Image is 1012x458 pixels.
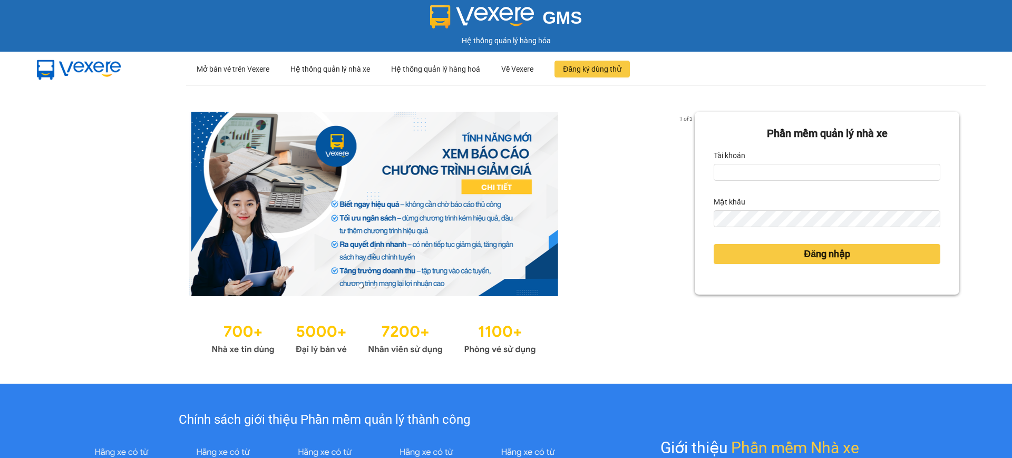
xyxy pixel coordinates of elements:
[430,16,582,24] a: GMS
[680,112,695,296] button: next slide / item
[714,193,745,210] label: Mật khẩu
[542,8,582,27] span: GMS
[197,52,269,86] div: Mở bán vé trên Vexere
[3,35,1009,46] div: Hệ thống quản lý hàng hóa
[290,52,370,86] div: Hệ thống quản lý nhà xe
[804,247,850,261] span: Đăng nhập
[714,125,940,142] div: Phần mềm quản lý nhà xe
[384,284,388,288] li: slide item 3
[714,147,745,164] label: Tài khoản
[211,317,536,357] img: Statistics.png
[372,284,376,288] li: slide item 2
[359,284,363,288] li: slide item 1
[563,63,621,75] span: Đăng ký dùng thử
[714,164,940,181] input: Tài khoản
[554,61,630,77] button: Đăng ký dùng thử
[391,52,480,86] div: Hệ thống quản lý hàng hoá
[676,112,695,125] p: 1 of 3
[501,52,533,86] div: Về Vexere
[53,112,67,296] button: previous slide / item
[714,210,940,227] input: Mật khẩu
[26,52,132,86] img: mbUUG5Q.png
[714,244,940,264] button: Đăng nhập
[430,5,534,28] img: logo 2
[71,410,578,430] div: Chính sách giới thiệu Phần mềm quản lý thành công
